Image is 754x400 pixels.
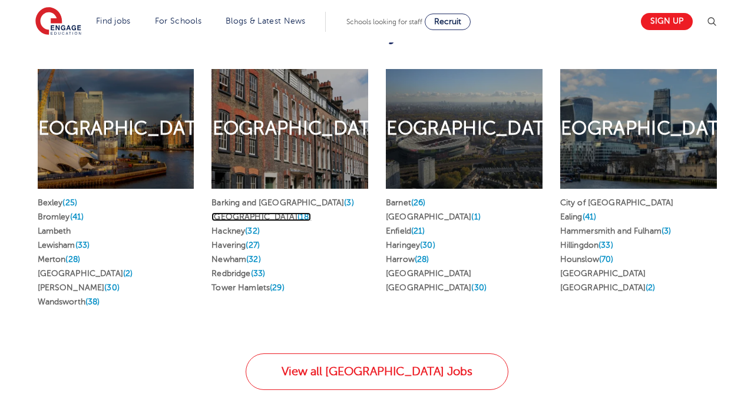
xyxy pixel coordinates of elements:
[471,212,480,221] span: (1)
[18,116,213,141] h2: [GEOGRAPHIC_DATA]
[251,269,266,278] span: (33)
[211,269,265,278] a: Redbridge(33)
[386,269,471,278] a: [GEOGRAPHIC_DATA]
[367,116,561,141] h2: [GEOGRAPHIC_DATA]
[193,116,387,141] h2: [GEOGRAPHIC_DATA]
[434,17,461,26] span: Recruit
[85,297,100,306] span: (38)
[471,283,487,292] span: (30)
[411,198,426,207] span: (26)
[599,255,614,264] span: (70)
[96,17,131,25] a: Find jobs
[598,241,613,250] span: (33)
[65,255,80,264] span: (28)
[226,17,306,25] a: Blogs & Latest News
[211,283,284,292] a: Tower Hamlets(29)
[386,255,429,264] a: Harrow(28)
[560,283,656,292] a: [GEOGRAPHIC_DATA](2)
[211,212,311,221] a: [GEOGRAPHIC_DATA](18)
[411,227,425,235] span: (21)
[35,7,81,37] img: Engage Education
[62,198,77,207] span: (25)
[541,116,735,141] h2: [GEOGRAPHIC_DATA]
[560,212,596,221] a: Ealing(41)
[420,241,435,250] span: (30)
[38,255,80,264] a: Merton(28)
[211,227,260,235] a: Hackney(32)
[560,198,674,207] a: City of [GEOGRAPHIC_DATA]
[211,255,260,264] a: Newham(32)
[104,283,120,292] span: (30)
[245,227,260,235] span: (32)
[386,283,487,292] a: [GEOGRAPHIC_DATA](30)
[346,18,422,26] span: Schools looking for staff
[38,269,133,278] a: [GEOGRAPHIC_DATA](2)
[583,212,597,221] span: (41)
[641,13,693,30] a: Sign up
[38,227,71,235] a: Lambeth
[211,241,260,250] a: Havering(27)
[560,227,672,235] a: Hammersmith and Fulham(3)
[38,297,100,306] a: Wandsworth(38)
[297,212,312,221] span: (18)
[270,283,285,292] span: (29)
[38,283,120,292] a: [PERSON_NAME](30)
[38,198,77,207] a: Bexley(25)
[415,255,429,264] span: (28)
[662,227,671,235] span: (3)
[560,269,646,278] a: [GEOGRAPHIC_DATA]
[38,212,84,221] a: Bromley(41)
[560,241,613,250] a: Hillingdon(33)
[425,14,471,30] a: Recruit
[246,255,261,264] span: (32)
[70,212,84,221] span: (41)
[38,241,90,250] a: Lewisham(33)
[246,241,260,250] span: (27)
[560,255,614,264] a: Hounslow(70)
[344,198,353,207] span: (3)
[386,241,435,250] a: Haringey(30)
[211,198,354,207] a: Barking and [GEOGRAPHIC_DATA](3)
[646,283,655,292] span: (2)
[386,198,425,207] a: Barnet(26)
[155,17,201,25] a: For Schools
[386,212,481,221] a: [GEOGRAPHIC_DATA](1)
[75,241,90,250] span: (33)
[246,353,508,390] a: View all [GEOGRAPHIC_DATA] Jobs
[386,227,425,235] a: Enfield(21)
[123,269,133,278] span: (2)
